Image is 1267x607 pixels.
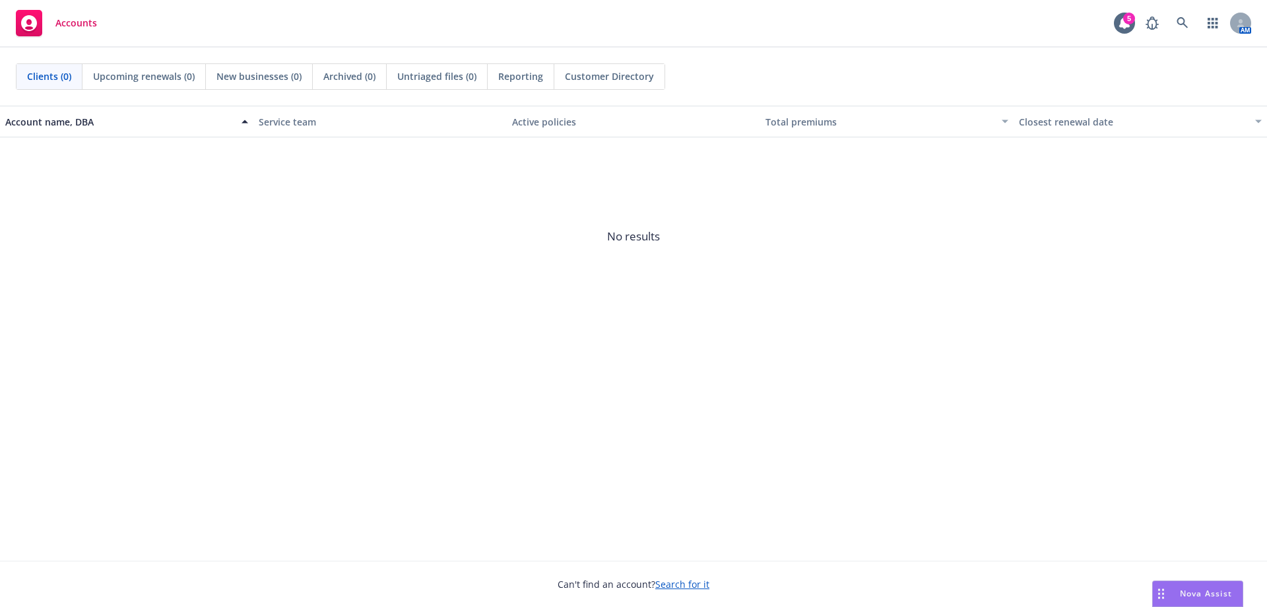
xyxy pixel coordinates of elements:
span: Upcoming renewals (0) [93,69,195,83]
span: Clients (0) [27,69,71,83]
div: Total premiums [765,115,994,129]
a: Search [1169,10,1196,36]
button: Total premiums [760,106,1014,137]
button: Service team [253,106,507,137]
div: 5 [1123,13,1135,24]
span: New businesses (0) [216,69,302,83]
div: Drag to move [1153,581,1169,606]
span: Customer Directory [565,69,654,83]
div: Account name, DBA [5,115,234,129]
span: Untriaged files (0) [397,69,476,83]
div: Service team [259,115,502,129]
span: Reporting [498,69,543,83]
span: Nova Assist [1180,588,1232,599]
div: Active policies [512,115,755,129]
a: Switch app [1200,10,1226,36]
button: Closest renewal date [1014,106,1267,137]
a: Accounts [11,5,102,42]
button: Active policies [507,106,760,137]
span: Can't find an account? [558,577,709,591]
div: Closest renewal date [1019,115,1247,129]
a: Report a Bug [1139,10,1165,36]
a: Search for it [655,578,709,590]
span: Accounts [55,18,97,28]
span: Archived (0) [323,69,375,83]
button: Nova Assist [1152,581,1243,607]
